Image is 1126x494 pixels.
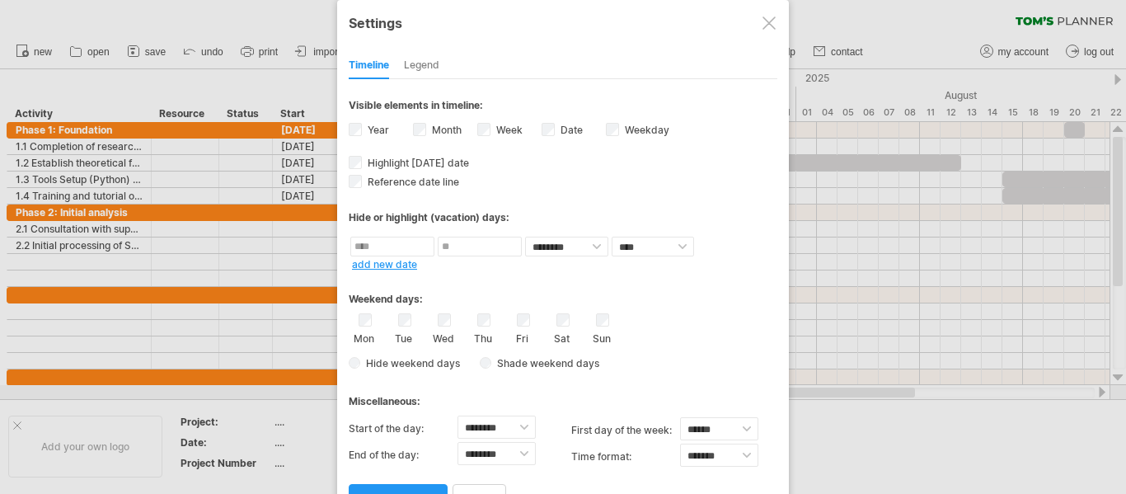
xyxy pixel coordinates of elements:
div: Visible elements in timeline: [349,99,777,116]
label: first day of the week: [571,417,680,444]
label: Date [557,124,583,136]
label: End of the day: [349,442,457,468]
div: Settings [349,7,777,37]
label: Week [493,124,523,136]
div: Miscellaneous: [349,379,777,412]
label: Month [429,124,462,136]
label: Year [364,124,389,136]
span: Shade weekend days [491,357,599,369]
label: Fri [512,329,533,345]
label: Sat [551,329,572,345]
label: Tue [393,329,414,345]
div: Weekend days: [349,277,777,309]
div: Legend [404,53,439,79]
label: Time format: [571,444,680,470]
span: Hide weekend days [360,357,460,369]
label: Start of the day: [349,416,457,442]
label: Sun [591,329,612,345]
label: Weekday [622,124,669,136]
div: Hide or highlight (vacation) days: [349,211,777,223]
label: Thu [472,329,493,345]
label: Wed [433,329,453,345]
a: add new date [352,258,417,271]
div: Timeline [349,53,389,79]
label: Mon [354,329,374,345]
span: Highlight [DATE] date [364,157,469,169]
span: Reference date line [364,176,459,188]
